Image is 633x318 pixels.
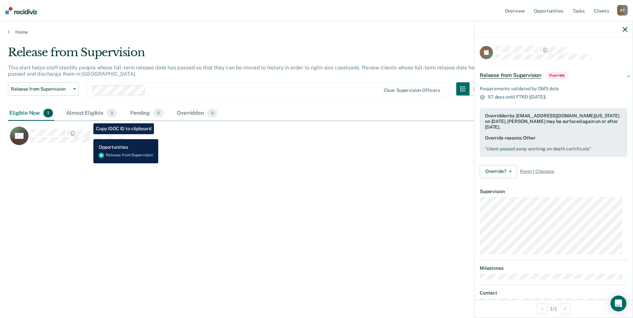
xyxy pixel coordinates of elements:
[537,303,547,314] button: Previous Opportunity
[474,300,633,317] div: 1 / 1
[153,109,164,117] span: 0
[480,72,541,79] span: Release from Supervision
[207,109,218,117] span: 0
[129,106,165,121] div: Pending
[480,290,627,296] dt: Contact
[8,29,625,35] a: Home
[617,5,628,16] div: B T
[560,303,570,314] button: Next Opportunity
[485,146,622,152] pre: " client passed away working on death certificate "
[480,165,517,178] button: Override?
[485,113,622,130] div: Overridden by [EMAIL_ADDRESS][DOMAIN_NAME][US_STATE] on [DATE]. [PERSON_NAME] may be surfaced aga...
[8,64,477,77] p: This alert helps staff identify people whose full-term release date has passed so that they can b...
[65,106,118,121] div: Almost Eligible
[474,65,633,86] div: Release from SupervisionOverride
[11,86,71,92] span: Release from Supervision
[480,86,627,92] div: Requirements validated by OMS data
[480,265,627,271] dt: Milestones
[43,109,53,117] span: 1
[8,46,483,64] div: Release from Supervision
[175,106,219,121] div: Overridden
[5,7,37,14] img: Recidiviz
[8,126,548,153] div: CaseloadOpportunityCell-93215
[488,94,627,100] div: 57 days until FTRD ([DATE])
[485,135,622,152] div: Override reasons: Other
[610,296,626,311] div: Open Intercom Messenger
[480,189,627,194] dt: Supervision
[520,169,554,174] span: Revert Changes
[384,88,440,93] div: Clear supervision officers
[107,109,117,117] span: 0
[8,106,54,121] div: Eligible Now
[547,72,567,79] span: Override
